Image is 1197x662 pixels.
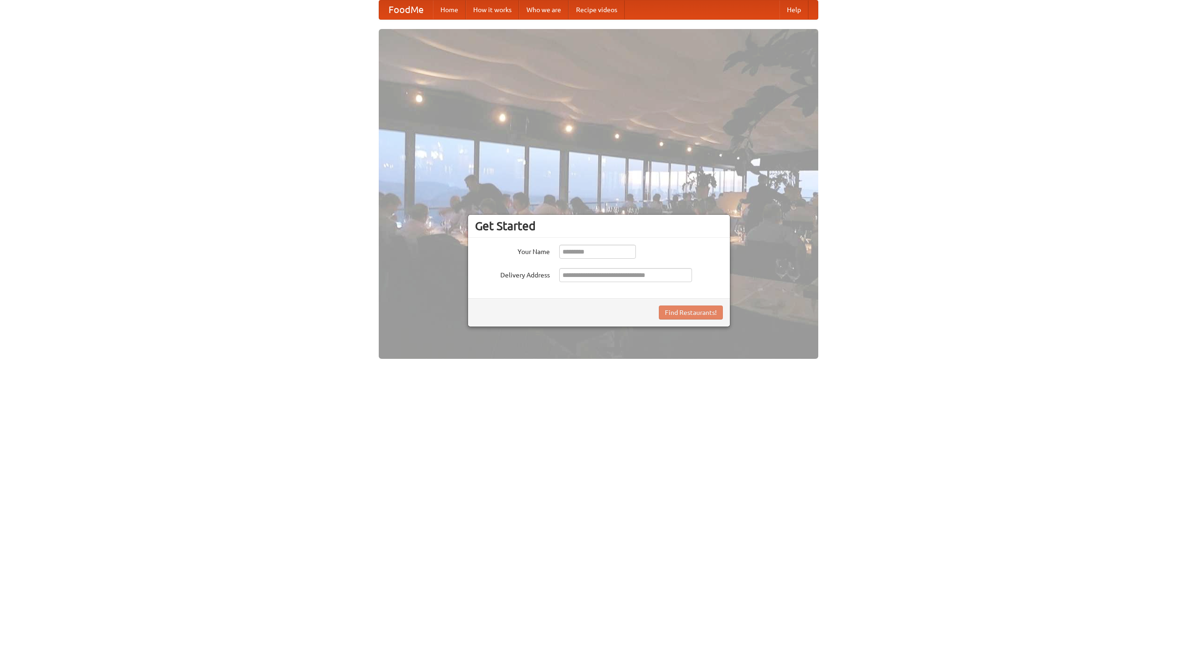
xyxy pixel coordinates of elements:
label: Your Name [475,245,550,256]
a: FoodMe [379,0,433,19]
a: Who we are [519,0,569,19]
a: Home [433,0,466,19]
h3: Get Started [475,219,723,233]
a: How it works [466,0,519,19]
button: Find Restaurants! [659,306,723,320]
a: Help [779,0,808,19]
a: Recipe videos [569,0,625,19]
label: Delivery Address [475,268,550,280]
